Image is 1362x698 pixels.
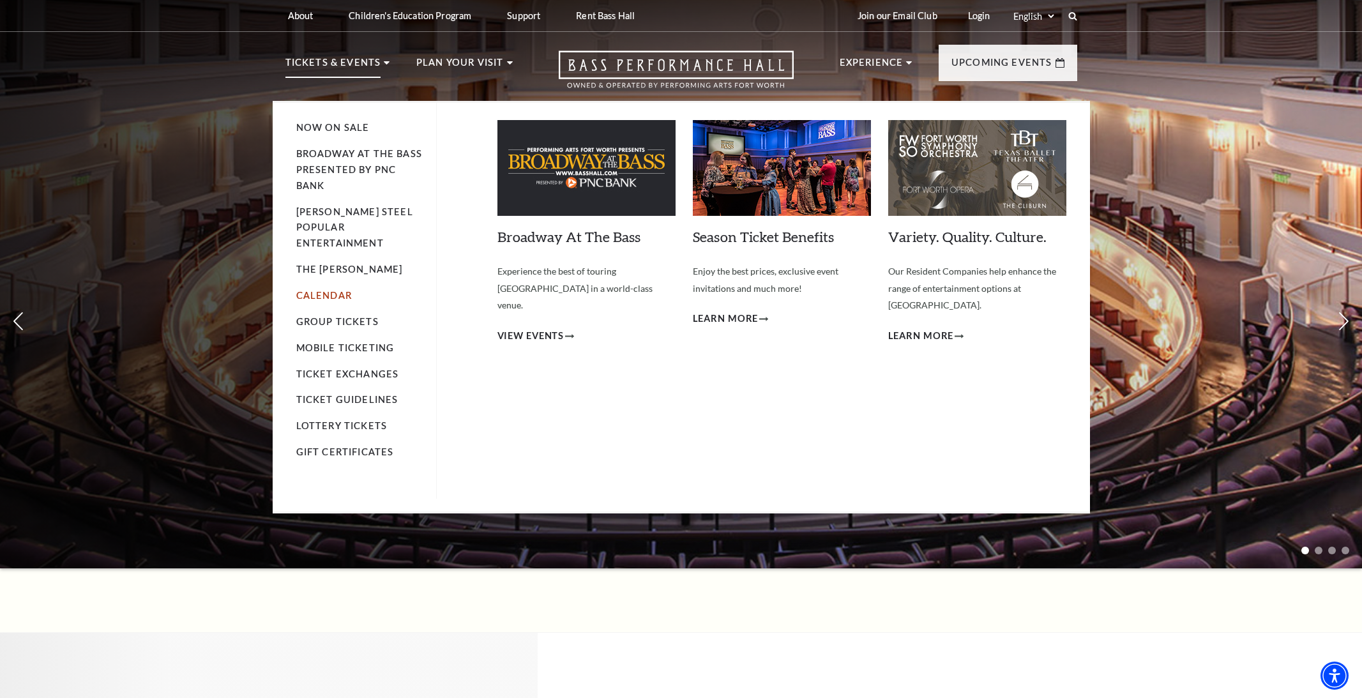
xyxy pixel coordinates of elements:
[285,55,381,78] p: Tickets & Events
[296,394,398,405] a: Ticket Guidelines
[296,264,403,275] a: The [PERSON_NAME]
[693,263,871,297] p: Enjoy the best prices, exclusive event invitations and much more!
[349,10,471,21] p: Children's Education Program
[693,228,834,245] a: Season Ticket Benefits
[296,206,413,249] a: [PERSON_NAME] Steel Popular Entertainment
[296,420,388,431] a: Lottery Tickets
[888,120,1066,216] img: Variety. Quality. Culture.
[497,328,564,344] span: View Events
[693,120,871,216] img: Season Ticket Benefits
[1320,662,1349,690] div: Accessibility Menu
[888,328,954,344] span: Learn More
[416,55,504,78] p: Plan Your Visit
[513,50,840,101] a: Open this option
[296,368,399,379] a: Ticket Exchanges
[497,263,676,314] p: Experience the best of touring [GEOGRAPHIC_DATA] in a world-class venue.
[888,228,1047,245] a: Variety. Quality. Culture.
[288,10,314,21] p: About
[296,342,395,353] a: Mobile Ticketing
[296,122,370,133] a: Now On Sale
[507,10,540,21] p: Support
[951,55,1052,78] p: Upcoming Events
[1011,10,1056,22] select: Select:
[888,263,1066,314] p: Our Resident Companies help enhance the range of entertainment options at [GEOGRAPHIC_DATA].
[693,311,769,327] a: Learn More Season Ticket Benefits
[693,311,759,327] span: Learn More
[296,148,422,191] a: Broadway At The Bass presented by PNC Bank
[497,328,575,344] a: View Events
[497,228,640,245] a: Broadway At The Bass
[888,328,964,344] a: Learn More Variety. Quality. Culture.
[840,55,904,78] p: Experience
[296,446,394,457] a: Gift Certificates
[497,120,676,216] img: Broadway At The Bass
[576,10,635,21] p: Rent Bass Hall
[296,290,352,301] a: Calendar
[296,316,379,327] a: Group Tickets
